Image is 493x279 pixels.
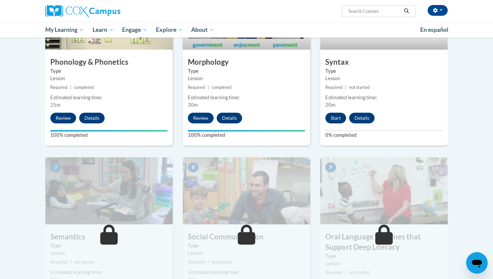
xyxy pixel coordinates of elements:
[118,22,152,38] a: Engage
[45,5,173,17] a: Cox Campus
[325,270,342,275] span: Required
[188,75,305,82] div: Lesson
[45,232,173,242] h3: Semantics
[183,157,310,224] img: Course Image
[208,85,209,90] span: |
[325,94,443,101] div: Estimated learning time:
[320,157,448,224] img: Course Image
[188,131,305,139] label: 100% completed
[188,130,305,131] div: Your progress
[349,270,370,275] span: not started
[208,260,209,265] span: |
[183,57,310,67] h3: Morphology
[35,22,458,38] div: Main menu
[325,75,443,82] div: Lesson
[88,22,118,38] a: Learn
[50,162,61,172] span: 7
[320,232,448,253] h3: Oral Language Routines that Support Deep Literacy
[50,249,168,257] div: Lesson
[325,113,346,123] button: Start
[401,7,412,15] button: Search
[45,26,84,34] span: My Learning
[41,22,88,38] a: My Learning
[416,23,453,37] a: En español
[349,113,375,123] button: Details
[212,260,232,265] span: not started
[188,242,305,249] label: Type
[325,85,342,90] span: Required
[45,157,173,224] img: Course Image
[188,85,205,90] span: Required
[345,270,346,275] span: |
[212,85,231,90] span: completed
[348,7,401,15] input: Search Courses
[349,85,370,90] span: not started
[50,67,168,75] label: Type
[188,94,305,101] div: Estimated learning time:
[70,260,71,265] span: |
[188,162,199,172] span: 8
[152,22,187,38] a: Explore
[191,26,214,34] span: About
[50,269,168,276] div: Estimated learning time:
[50,130,168,131] div: Your progress
[93,26,114,34] span: Learn
[74,85,94,90] span: completed
[187,22,219,38] a: About
[45,5,120,17] img: Cox Campus
[420,26,448,33] span: En español
[79,113,105,123] button: Details
[325,260,443,267] div: Lesson
[50,113,76,123] button: Review
[345,85,346,90] span: |
[217,113,242,123] button: Details
[156,26,183,34] span: Explore
[325,253,443,260] label: Type
[50,131,168,139] label: 100% completed
[188,249,305,257] div: Lesson
[122,26,147,34] span: Engage
[325,102,335,108] span: 20m
[188,113,214,123] button: Review
[325,67,443,75] label: Type
[50,260,67,265] span: Required
[188,102,198,108] span: 30m
[188,269,305,276] div: Estimated learning time:
[466,252,488,274] iframe: Button to launch messaging window
[70,85,71,90] span: |
[50,102,60,108] span: 25m
[188,67,305,75] label: Type
[50,85,67,90] span: Required
[74,260,95,265] span: not started
[320,57,448,67] h3: Syntax
[428,5,448,16] button: Account Settings
[50,242,168,249] label: Type
[183,232,310,242] h3: Social Communication
[188,260,205,265] span: Required
[325,131,443,139] label: 0% completed
[325,162,336,172] span: 9
[50,94,168,101] div: Estimated learning time:
[45,57,173,67] h3: Phonology & Phonetics
[50,75,168,82] div: Lesson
